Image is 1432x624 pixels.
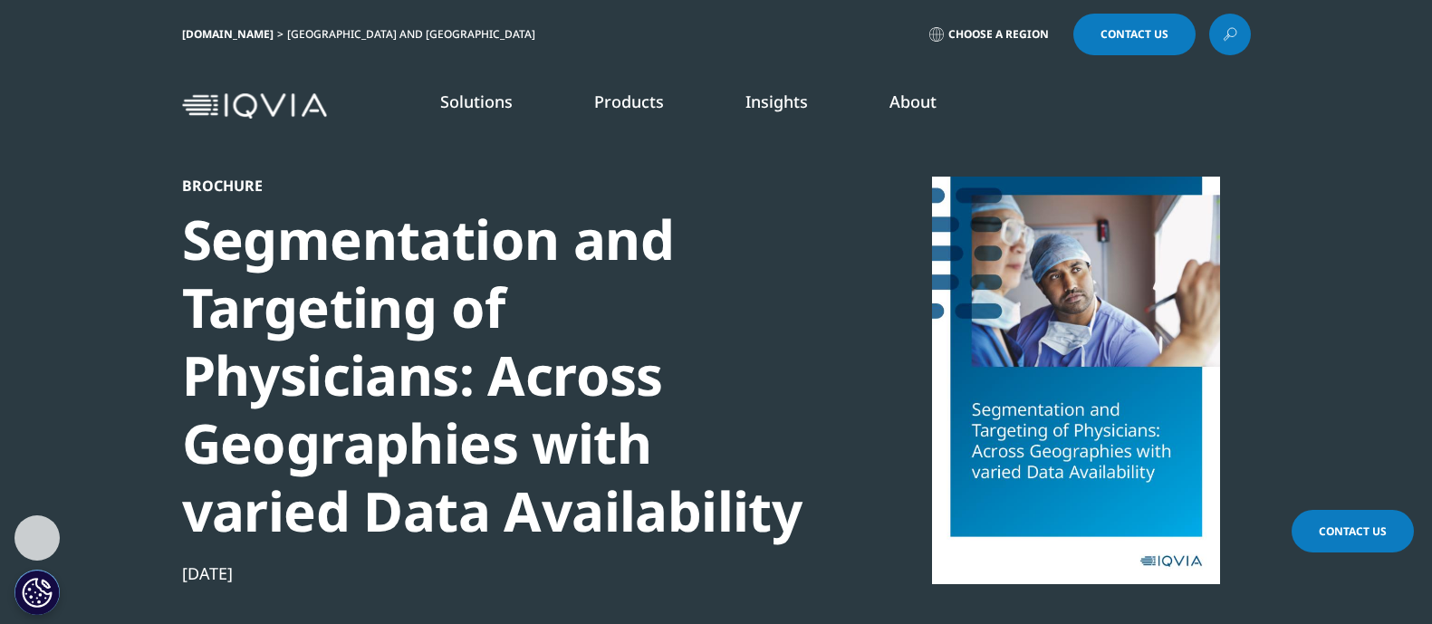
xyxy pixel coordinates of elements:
[745,91,808,112] a: Insights
[287,27,543,42] div: [GEOGRAPHIC_DATA] and [GEOGRAPHIC_DATA]
[182,562,803,584] div: [DATE]
[182,26,274,42] a: [DOMAIN_NAME]
[1073,14,1196,55] a: Contact Us
[889,91,937,112] a: About
[14,570,60,615] button: Cookies Settings
[182,93,327,120] img: IQVIA Healthcare Information Technology and Pharma Clinical Research Company
[594,91,664,112] a: Products
[1100,29,1168,40] span: Contact Us
[334,63,1251,149] nav: Primary
[182,206,803,545] div: Segmentation and Targeting of Physicians: Across Geographies with varied Data Availability
[440,91,513,112] a: Solutions
[1319,523,1387,539] span: Contact Us
[182,177,803,195] div: Brochure
[948,27,1049,42] span: Choose a Region
[1292,510,1414,552] a: Contact Us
